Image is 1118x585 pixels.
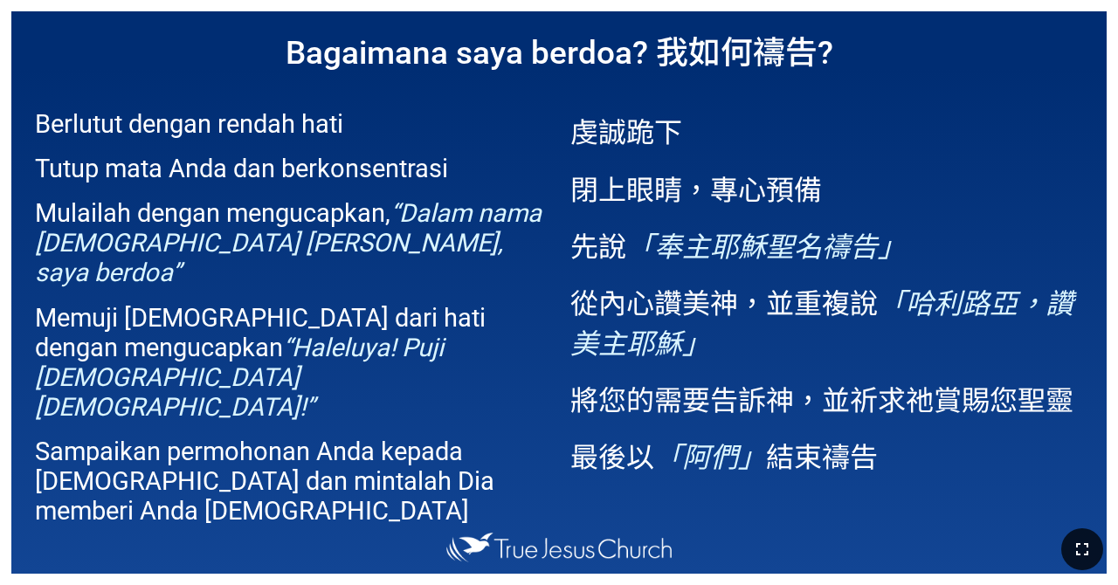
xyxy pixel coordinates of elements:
em: 「奉主耶穌聖名禱告」 [626,231,906,264]
h1: Bagaimana saya berdoa? 我如何禱告? [11,11,1107,88]
em: 「哈利路亞，讚美主耶穌」 [570,287,1073,361]
p: 從內心讚美神，並重複說 [570,281,1083,361]
p: 先說 [570,224,1083,265]
p: 最後以 結束禱告 [570,435,1083,475]
em: “Haleluya! Puji [DEMOGRAPHIC_DATA] [DEMOGRAPHIC_DATA]!” [35,333,444,422]
p: 將您的需要告訴神，並祈求祂賞賜您聖靈 [570,378,1083,418]
p: Mulailah dengan mengucapkan, [35,198,548,287]
p: Tutup mata Anda dan berkonsentrasi [35,154,548,183]
em: “Dalam nama [DEMOGRAPHIC_DATA] [PERSON_NAME], saya berdoa” [35,198,542,287]
p: Berlutut dengan rendah hati [35,109,548,139]
p: Sampaikan permohonan Anda kepada [DEMOGRAPHIC_DATA] dan mintalah Dia memberi Anda [DEMOGRAPHIC_DATA] [35,437,548,526]
p: Memuji [DEMOGRAPHIC_DATA] dari hati dengan mengucapkan [35,303,548,422]
em: 「阿們」 [654,441,766,474]
p: 閉上眼睛，專心預備 [570,168,1083,208]
p: 虔誠跪下 [570,110,1083,150]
